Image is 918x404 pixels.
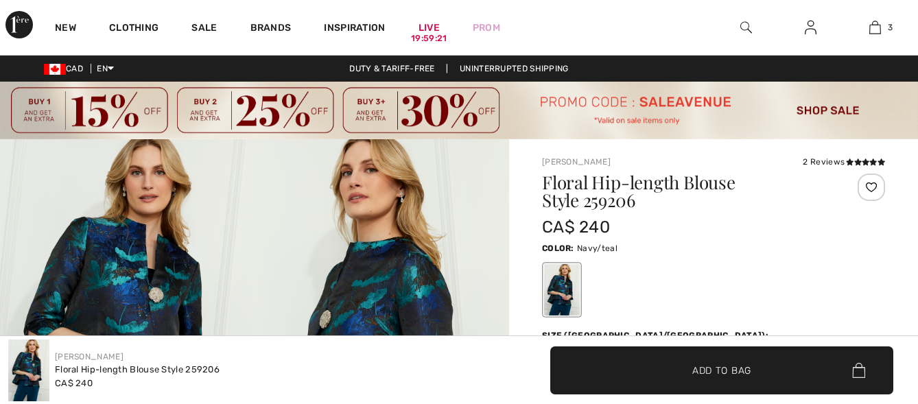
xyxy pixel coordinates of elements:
[55,363,220,377] div: Floral Hip-length Blouse Style 259206
[44,64,89,73] span: CAD
[55,352,123,361] a: [PERSON_NAME]
[852,363,865,378] img: Bag.svg
[473,21,500,35] a: Prom
[577,243,617,253] span: Navy/teal
[97,64,114,73] span: EN
[794,19,827,36] a: Sign In
[869,19,881,36] img: My Bag
[250,22,292,36] a: Brands
[191,22,217,36] a: Sale
[419,21,440,35] a: Live19:59:21
[55,22,76,36] a: New
[843,19,906,36] a: 3
[55,378,93,388] span: CA$ 240
[542,329,771,342] div: Size ([GEOGRAPHIC_DATA]/[GEOGRAPHIC_DATA]):
[324,22,385,36] span: Inspiration
[692,363,751,377] span: Add to Bag
[542,174,828,209] h1: Floral Hip-length Blouse Style 259206
[542,157,611,167] a: [PERSON_NAME]
[8,340,49,401] img: Floral Hip-Length Blouse Style 259206
[542,217,610,237] span: CA$ 240
[740,19,752,36] img: search the website
[411,32,447,45] div: 19:59:21
[5,11,33,38] img: 1ère Avenue
[109,22,158,36] a: Clothing
[550,346,893,394] button: Add to Bag
[544,264,580,316] div: Navy/teal
[803,156,885,168] div: 2 Reviews
[888,21,893,34] span: 3
[805,19,816,36] img: My Info
[44,64,66,75] img: Canadian Dollar
[542,243,574,253] span: Color:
